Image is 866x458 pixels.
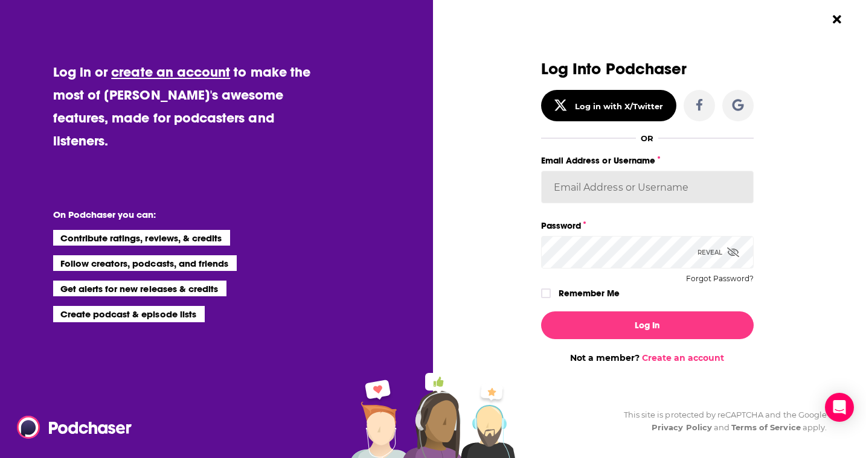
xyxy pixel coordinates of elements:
[731,422,801,432] a: Terms of Service
[53,281,226,296] li: Get alerts for new releases & credits
[826,8,848,31] button: Close Button
[541,153,754,168] label: Email Address or Username
[575,101,664,111] div: Log in with X/Twitter
[641,133,653,143] div: OR
[53,209,295,220] li: On Podchaser you can:
[111,63,230,80] a: create an account
[17,416,133,439] img: Podchaser - Follow, Share and Rate Podcasts
[541,311,754,339] button: Log In
[614,409,827,434] div: This site is protected by reCAPTCHA and the Google and apply.
[642,352,724,363] a: Create an account
[541,218,754,234] label: Password
[559,285,620,301] label: Remember Me
[541,90,676,121] button: Log in with X/Twitter
[698,236,739,269] div: Reveal
[53,306,205,322] li: Create podcast & episode lists
[686,275,754,283] button: Forgot Password?
[541,171,754,203] input: Email Address or Username
[825,393,854,422] div: Open Intercom Messenger
[541,352,754,363] div: Not a member?
[541,60,754,78] h3: Log Into Podchaser
[17,416,123,439] a: Podchaser - Follow, Share and Rate Podcasts
[652,422,712,432] a: Privacy Policy
[53,230,231,246] li: Contribute ratings, reviews, & credits
[53,255,237,271] li: Follow creators, podcasts, and friends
